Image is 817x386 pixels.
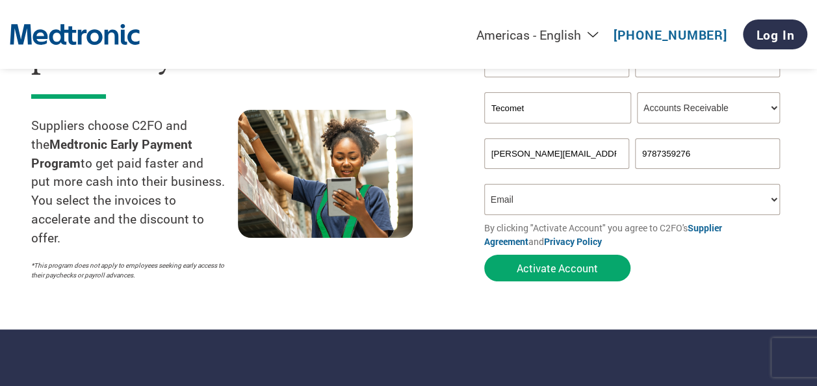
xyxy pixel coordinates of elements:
[238,110,413,238] img: supply chain worker
[484,92,631,123] input: Your company name*
[484,125,780,133] div: Invalid company name or company name is too long
[484,138,629,169] input: Invalid Email format
[31,261,225,280] p: *This program does not apply to employees seeking early access to their paychecks or payroll adva...
[544,235,602,248] a: Privacy Policy
[484,221,786,248] p: By clicking "Activate Account" you agree to C2FO's and
[635,170,780,179] div: Inavlid Phone Number
[484,79,629,87] div: Invalid first name or first name is too long
[31,136,192,171] strong: Medtronic Early Payment Program
[484,170,629,179] div: Inavlid Email Address
[614,27,727,43] a: [PHONE_NUMBER]
[10,17,140,53] img: Medtronic
[637,92,780,123] select: Title/Role
[635,138,780,169] input: Phone*
[635,79,780,87] div: Invalid last name or last name is too long
[743,19,807,49] a: Log In
[31,116,238,248] p: Suppliers choose C2FO and the to get paid faster and put more cash into their business. You selec...
[484,255,630,281] button: Activate Account
[484,222,722,248] a: Supplier Agreement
